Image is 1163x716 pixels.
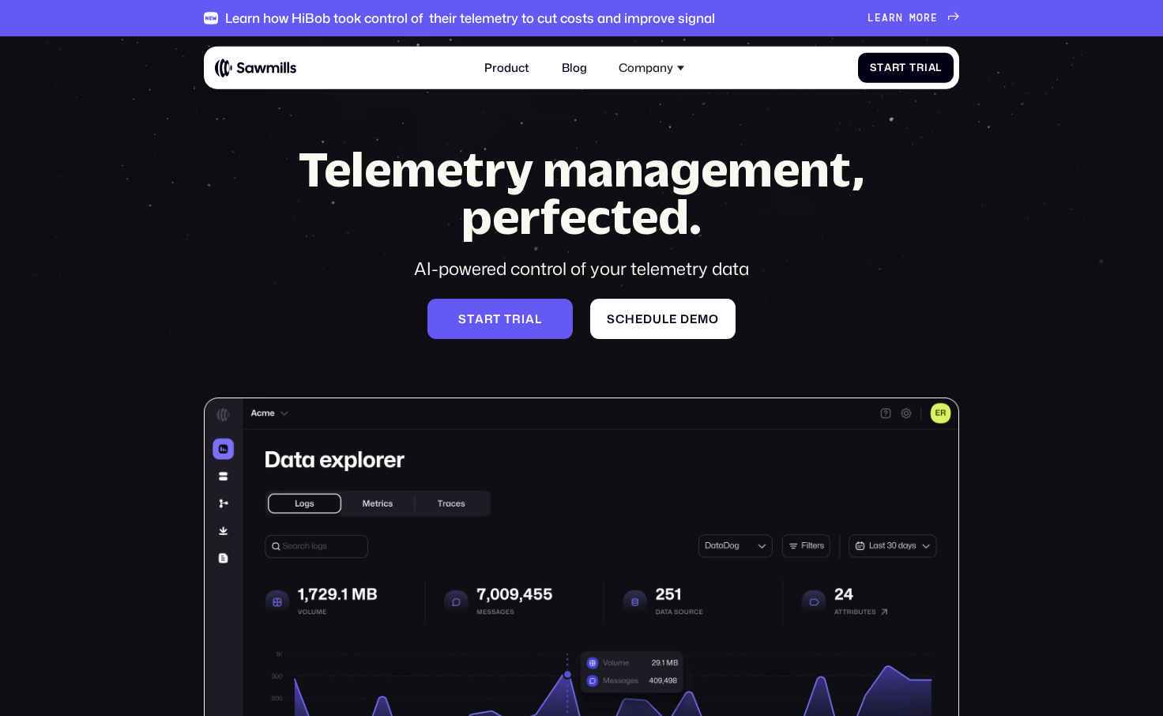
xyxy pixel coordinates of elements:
[875,12,882,24] span: e
[635,312,643,326] span: e
[653,312,662,326] span: u
[610,52,693,84] div: Company
[615,312,625,326] span: c
[935,62,942,73] span: l
[669,312,677,326] span: e
[931,12,938,24] span: e
[484,312,494,326] span: r
[552,52,595,84] a: Blog
[590,299,736,339] a: Scheduledemo
[680,312,690,326] span: d
[924,12,931,24] span: r
[884,62,892,73] span: a
[690,312,698,326] span: e
[916,12,924,24] span: o
[868,12,959,24] a: Learnmore
[892,62,900,73] span: r
[643,312,653,326] span: d
[625,312,635,326] span: h
[525,312,535,326] span: a
[504,312,512,326] span: t
[535,312,542,326] span: l
[858,53,954,83] a: StartTrial
[225,10,715,26] div: Learn how HiBob took control of their telemetry to cut costs and improve signal
[427,299,573,339] a: Starttrial
[521,312,525,326] span: i
[889,12,896,24] span: r
[870,62,877,73] span: S
[896,12,903,24] span: n
[877,62,884,73] span: t
[475,312,484,326] span: a
[458,312,467,326] span: S
[909,62,916,73] span: T
[467,312,475,326] span: t
[273,145,890,239] h1: Telemetry management, perfected.
[512,312,521,326] span: r
[909,12,916,24] span: m
[476,52,538,84] a: Product
[928,62,936,73] span: a
[493,312,501,326] span: t
[709,312,719,326] span: o
[662,312,669,326] span: l
[698,312,709,326] span: m
[924,62,928,73] span: i
[273,257,890,281] div: AI-powered control of your telemetry data
[868,12,875,24] span: L
[619,61,673,75] div: Company
[899,62,906,73] span: t
[916,62,924,73] span: r
[607,312,615,326] span: S
[882,12,889,24] span: a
